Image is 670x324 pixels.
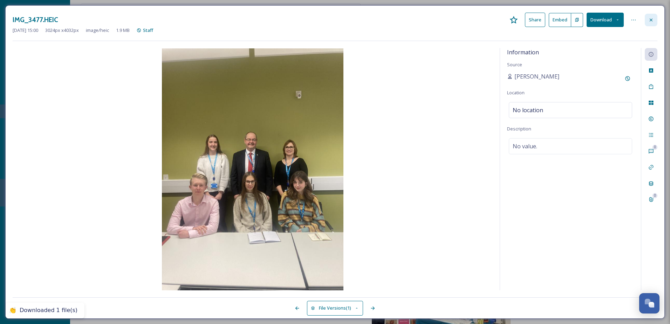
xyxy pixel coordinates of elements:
div: 👏 [9,307,16,314]
span: Source [507,61,522,68]
span: Staff [143,27,153,33]
span: 1.9 MB [116,27,130,34]
span: No value. [513,142,537,150]
button: Download [587,13,624,27]
div: Downloaded 1 file(s) [20,307,77,314]
button: Share [525,13,545,27]
div: 0 [652,145,657,150]
span: image/heic [86,27,109,34]
button: Embed [549,13,571,27]
button: File Versions(1) [307,301,363,315]
span: Description [507,126,531,132]
span: [DATE] 15:00 [13,27,38,34]
span: [PERSON_NAME] [514,72,559,81]
span: Location [507,89,525,96]
div: 0 [652,193,657,198]
img: e560f245-52e2-49bc-88a8-d060998c9e8d.jpg [13,48,493,290]
h3: IMG_3477.HEIC [13,15,58,25]
span: 3024 px x 4032 px [45,27,79,34]
span: Information [507,48,539,56]
span: No location [513,106,543,114]
button: Open Chat [639,293,659,313]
